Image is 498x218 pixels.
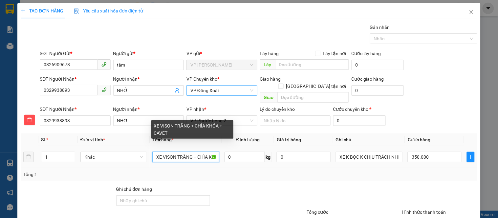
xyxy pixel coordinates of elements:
input: 0 [277,152,331,162]
span: plus [467,154,474,160]
div: XE VISON TRẮNG + CHÌA KHÓA + CAVET [151,120,233,139]
input: Cước lấy hàng [352,60,404,70]
input: Lý do chuyển kho [260,115,331,126]
th: Ghi chú [333,133,405,146]
span: Lấy hàng [260,51,279,56]
label: Ghi chú đơn hàng [116,187,152,192]
span: plus [21,9,25,13]
span: TẠO ĐƠN HÀNG [21,8,63,13]
span: up [70,153,74,157]
label: Hình thức thanh toán [402,209,446,215]
input: VD: Bàn, Ghế [152,152,219,162]
input: SĐT người nhận [40,115,110,126]
button: delete [23,152,34,162]
span: user-add [175,88,180,93]
span: Tổng cước [307,209,329,215]
span: phone [101,62,107,67]
span: close [469,10,474,15]
input: Ghi chú đơn hàng [116,195,210,206]
span: VP Phước Long 2 [190,116,253,126]
button: Close [462,3,481,22]
span: Increase Value [68,152,75,157]
div: Người gửi [113,50,184,57]
span: Giá trị hàng [277,137,301,142]
span: [GEOGRAPHIC_DATA] tận nơi [284,83,349,90]
span: Giao hàng [260,76,281,82]
div: Người nhận [113,75,184,83]
span: Yêu cầu xuất hóa đơn điện tử [74,8,143,13]
div: VP gửi [186,50,257,57]
span: Khác [84,152,143,162]
input: Dọc đường [275,59,349,70]
span: SL [41,137,46,142]
span: VP Minh Hưng [190,60,253,70]
div: Người nhận [113,106,184,113]
span: Đơn vị tính [80,137,105,142]
span: Decrease Value [68,157,75,162]
span: down [70,158,74,162]
div: SĐT Người Nhận [40,106,110,113]
div: Tổng: 1 [23,171,193,178]
input: Dọc đường [277,92,349,103]
span: Cước hàng [408,137,430,142]
label: Cước giao hàng [352,76,384,82]
div: SĐT Người Gửi [40,50,110,57]
input: Cước giao hàng [352,85,404,96]
span: Giao [260,92,277,103]
span: Định lượng [236,137,260,142]
span: Lấy [260,59,275,70]
img: icon [74,9,79,14]
span: VP Chuyển kho [186,76,217,82]
div: SĐT Người Nhận [40,75,110,83]
span: VP Đồng Xoài [190,86,253,95]
button: plus [467,152,475,162]
label: Lý do chuyển kho [260,107,295,112]
span: kg [265,152,271,162]
span: Lấy tận nơi [320,50,349,57]
span: phone [101,87,107,92]
label: Gán nhãn [370,25,390,30]
span: delete [25,117,34,123]
button: delete [24,115,35,125]
span: VP nhận [186,107,204,112]
div: Cước chuyển kho [333,106,386,113]
input: Ghi Chú [336,152,402,162]
input: Tên người nhận [113,115,184,126]
label: Cước lấy hàng [352,51,381,56]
